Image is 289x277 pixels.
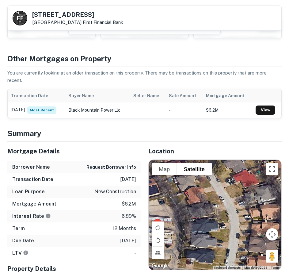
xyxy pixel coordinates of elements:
h6: Loan Purpose [12,188,45,195]
th: Transaction Date [8,89,65,102]
p: new construction [94,188,136,195]
h4: Other Mortgages on Property [7,53,282,64]
p: [GEOGRAPHIC_DATA] [32,20,123,25]
button: Rotate map counterclockwise [152,234,164,246]
h6: LTV [12,249,29,257]
a: First Financial Bank [83,20,123,25]
a: View [256,106,275,115]
button: Keyboard shortcuts [214,266,241,270]
svg: The interest rates displayed on the website are for informational purposes only and may be report... [45,213,51,219]
h5: Location [148,147,282,156]
td: $6.2M [203,102,253,118]
button: Rotate map clockwise [152,221,164,234]
h6: Due Date [12,237,34,244]
td: black mountain power llc [65,102,130,118]
p: F F [17,14,23,22]
img: Google [150,262,170,270]
button: Tilt map [152,247,164,259]
button: Show satellite imagery [177,163,212,175]
h6: Borrower Name [12,164,50,171]
h4: Summary [7,128,282,139]
p: [DATE] [120,176,136,183]
td: [DATE] [8,102,65,118]
p: You are currently looking at an older transaction on this property. There may be transactions on ... [7,69,282,84]
span: Most Recent [27,106,56,114]
th: Mortgage Amount [203,89,253,102]
th: Buyer Name [65,89,130,102]
button: Request Borrower Info [86,164,136,171]
h6: Mortgage Amount [12,200,56,208]
h6: Term [12,225,25,232]
button: Toggle fullscreen view [266,163,278,175]
h5: [STREET_ADDRESS] [32,12,123,18]
h5: Property Details [7,264,141,273]
span: Map data ©2025 [244,266,267,269]
p: 12 months [113,225,136,232]
h6: Transaction Date [12,176,53,183]
a: Open this area in Google Maps (opens a new window) [150,262,170,270]
p: - [134,249,136,257]
button: Show street map [152,163,177,175]
svg: LTVs displayed on the website are for informational purposes only and may be reported incorrectly... [23,250,29,256]
a: Terms [271,266,279,269]
td: - [166,102,203,118]
p: $6.2m [122,200,136,208]
iframe: Chat Widget [258,228,289,257]
h5: Mortgage Details [7,147,141,156]
p: 6.89% [122,213,136,220]
p: [DATE] [120,237,136,244]
th: Sale Amount [166,89,203,102]
th: Seller Name [130,89,166,102]
h6: Interest Rate [12,213,51,220]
